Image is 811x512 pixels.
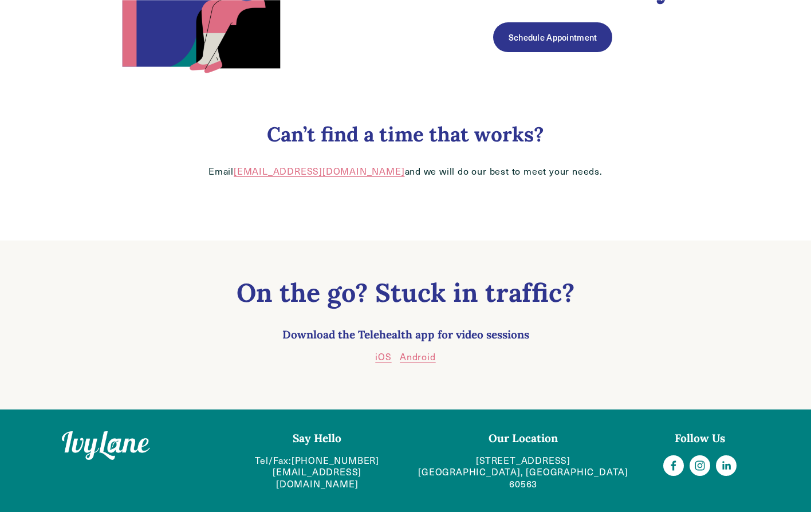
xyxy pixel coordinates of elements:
h4: Say Hello [239,431,396,446]
a: LinkedIn [716,455,737,476]
h4: Follow Us [651,431,749,446]
h4: Download the Telehealth app for video sessions [148,328,663,342]
h3: Can’t find a time that works? [62,122,749,147]
h2: On the go? Stuck in traffic? [148,277,663,308]
a: Android [400,350,436,363]
a: [EMAIL_ADDRESS][DOMAIN_NAME] [239,466,396,490]
p: Tel/Fax: [239,455,396,490]
a: Instagram [690,455,710,476]
a: [EMAIL_ADDRESS][DOMAIN_NAME] [234,165,404,177]
h4: Our Location [415,431,631,446]
a: Schedule Appointment [493,22,612,52]
a: [PHONE_NUMBER] [292,455,379,467]
a: [STREET_ADDRESS][GEOGRAPHIC_DATA], [GEOGRAPHIC_DATA] 60563 [415,455,631,490]
a: iOS [375,350,391,363]
a: Facebook [663,455,684,476]
p: Email and we will do our best to meet your needs. [62,166,749,178]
